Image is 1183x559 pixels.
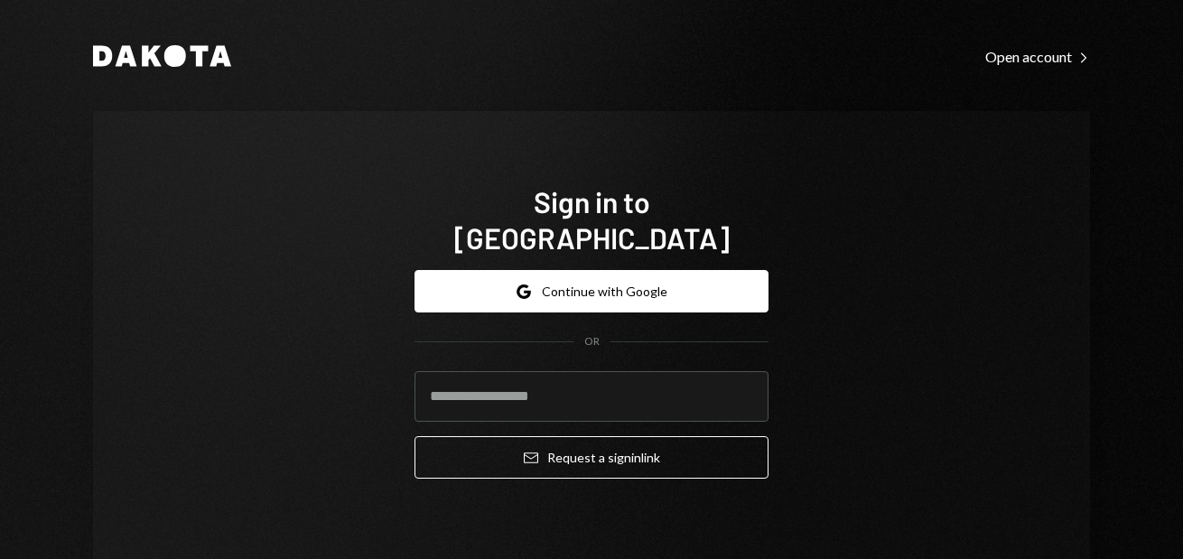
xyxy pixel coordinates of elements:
button: Continue with Google [415,270,768,312]
h1: Sign in to [GEOGRAPHIC_DATA] [415,183,768,256]
a: Open account [985,46,1090,66]
div: Open account [985,48,1090,66]
button: Request a signinlink [415,436,768,479]
div: OR [584,334,600,349]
